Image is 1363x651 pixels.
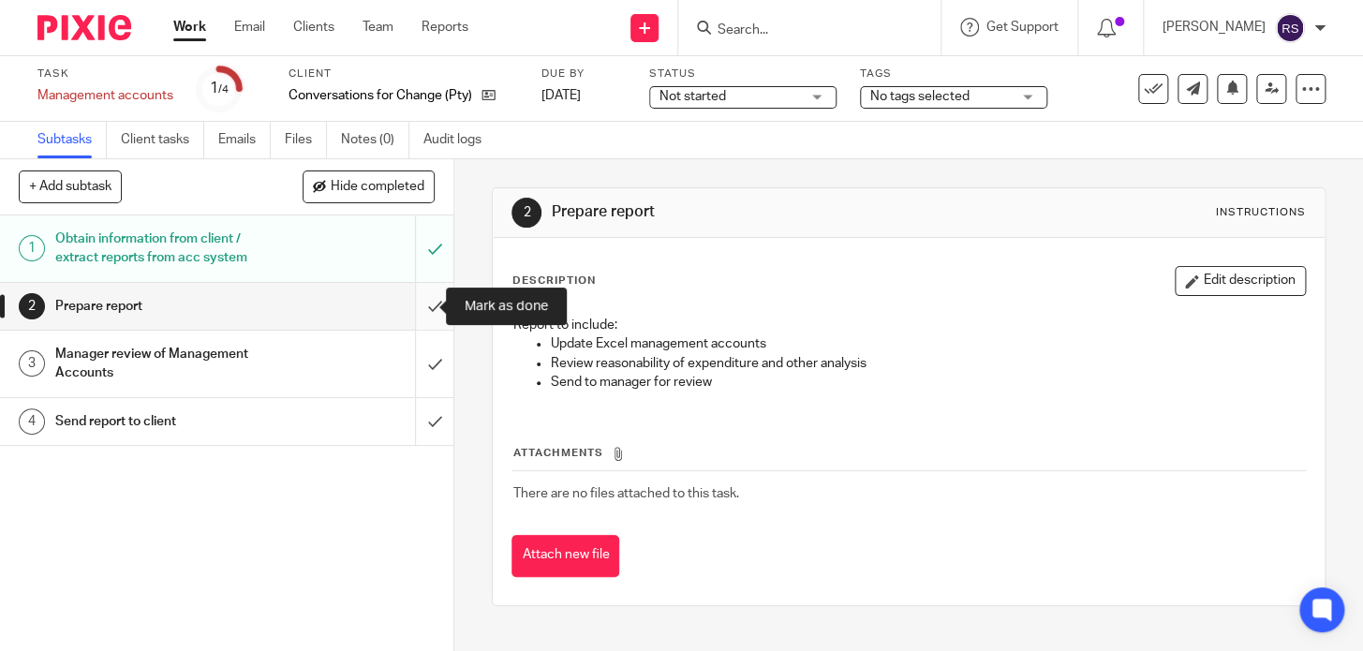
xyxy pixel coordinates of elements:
p: Description [511,274,595,289]
a: Team [363,18,393,37]
div: 2 [511,198,541,228]
label: Client [289,67,518,81]
span: No tags selected [870,90,970,103]
a: Work [173,18,206,37]
span: Hide completed [331,180,424,195]
button: + Add subtask [19,170,122,202]
label: Due by [541,67,626,81]
img: Pixie [37,15,131,40]
small: /4 [218,84,229,95]
label: Tags [860,67,1047,81]
p: Conversations for Change (Pty) Ltd [289,86,472,105]
h1: Manager review of Management Accounts [55,340,283,388]
span: Get Support [986,21,1059,34]
span: There are no files attached to this task. [512,487,738,500]
h1: Prepare report [552,202,949,222]
div: 1 [210,78,229,99]
p: Send to manager for review [550,373,1304,392]
div: 2 [19,293,45,319]
h1: Obtain information from client / extract reports from acc system [55,225,283,273]
a: Clients [293,18,334,37]
div: 3 [19,350,45,377]
h1: Prepare report [55,292,283,320]
div: Instructions [1216,205,1306,220]
a: Files [285,122,327,158]
a: Notes (0) [341,122,409,158]
div: 4 [19,408,45,435]
h1: Send report to client [55,407,283,436]
a: Reports [422,18,468,37]
p: Report to include: [512,316,1304,334]
p: Review reasonability of expenditure and other analysis [550,354,1304,373]
a: Emails [218,122,271,158]
img: svg%3E [1275,13,1305,43]
a: Client tasks [121,122,204,158]
a: Subtasks [37,122,107,158]
label: Task [37,67,173,81]
button: Edit description [1175,266,1306,296]
button: Attach new file [511,535,619,577]
a: Audit logs [423,122,496,158]
a: Email [234,18,265,37]
button: Hide completed [303,170,435,202]
span: Not started [659,90,726,103]
input: Search [716,22,884,39]
label: Status [649,67,837,81]
p: [PERSON_NAME] [1163,18,1266,37]
span: [DATE] [541,89,581,102]
div: 1 [19,235,45,261]
p: Update Excel management accounts [550,334,1304,353]
div: Management accounts [37,86,173,105]
span: Attachments [512,448,602,458]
